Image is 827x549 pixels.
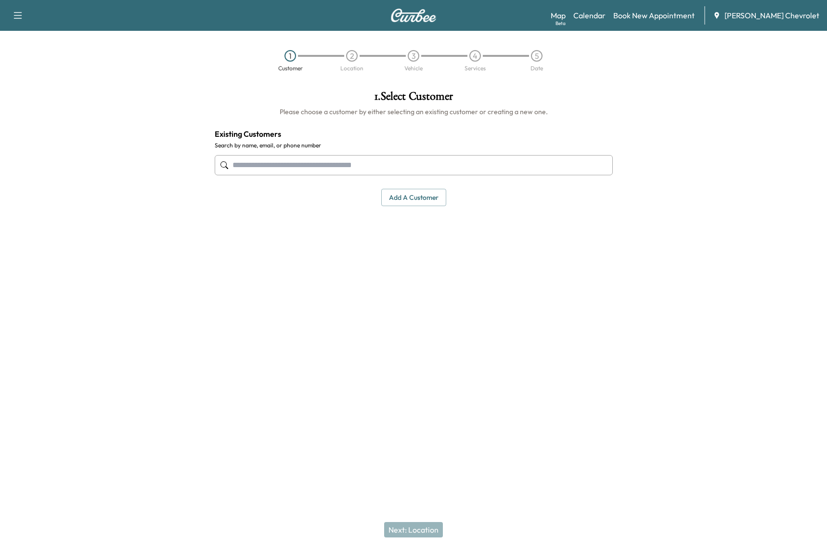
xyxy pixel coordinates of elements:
[404,65,423,71] div: Vehicle
[613,10,695,21] a: Book New Appointment
[465,65,486,71] div: Services
[390,9,437,22] img: Curbee Logo
[551,10,566,21] a: MapBeta
[340,65,363,71] div: Location
[346,50,358,62] div: 2
[531,50,543,62] div: 5
[215,128,613,140] h4: Existing Customers
[215,107,613,117] h6: Please choose a customer by either selecting an existing customer or creating a new one.
[530,65,543,71] div: Date
[573,10,606,21] a: Calendar
[278,65,303,71] div: Customer
[381,189,446,207] button: Add a customer
[724,10,819,21] span: [PERSON_NAME] Chevrolet
[408,50,419,62] div: 3
[215,142,613,149] label: Search by name, email, or phone number
[469,50,481,62] div: 4
[215,91,613,107] h1: 1 . Select Customer
[556,20,566,27] div: Beta
[284,50,296,62] div: 1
